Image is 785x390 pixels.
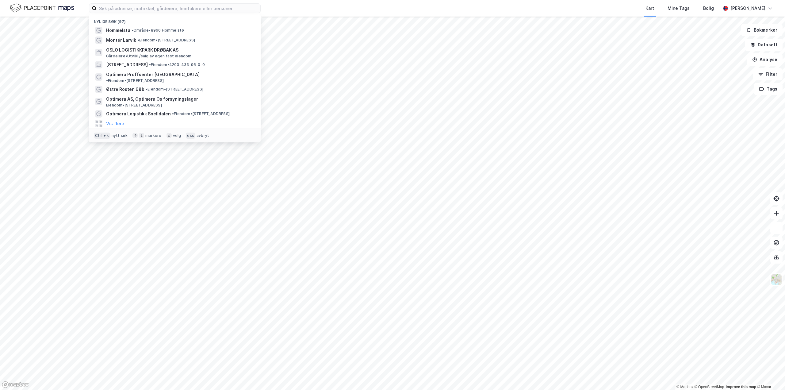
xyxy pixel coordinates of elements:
[106,78,108,83] span: •
[747,53,783,66] button: Analyse
[173,133,181,138] div: velg
[695,385,724,389] a: OpenStreetMap
[112,133,128,138] div: nytt søk
[754,361,785,390] div: Kontrollprogram for chat
[106,37,136,44] span: Montér Larvik
[106,110,171,118] span: Optimera Logistikk Snelldalen
[197,133,209,138] div: avbryt
[754,83,783,95] button: Tags
[10,3,74,14] img: logo.f888ab2527a4732fd821a326f86c7f29.svg
[172,111,230,116] span: Eiendom • [STREET_ADDRESS]
[771,274,782,285] img: Z
[106,27,130,34] span: Hommelstø
[97,4,260,13] input: Søk på adresse, matrikkel, gårdeiere, leietakere eller personer
[132,28,133,33] span: •
[149,62,205,67] span: Eiendom • 4203-433-96-0-0
[754,361,785,390] iframe: Chat Widget
[132,28,184,33] span: Område • 8960 Hommelstø
[106,54,192,59] span: Gårdeiere • Utvikl./salg av egen fast eiendom
[145,133,161,138] div: markere
[106,120,124,127] button: Vis flere
[106,78,164,83] span: Eiendom • [STREET_ADDRESS]
[106,86,144,93] span: Østre Rosten 68b
[106,95,253,103] span: Optimera AS, Optimera Os forsyningslager
[106,61,148,68] span: [STREET_ADDRESS]
[645,5,654,12] div: Kart
[106,46,253,54] span: OSLO LOGISTIKKPARK DRØBAK AS
[668,5,690,12] div: Mine Tags
[94,133,110,139] div: Ctrl + k
[186,133,195,139] div: esc
[726,385,756,389] a: Improve this map
[730,5,765,12] div: [PERSON_NAME]
[146,87,147,91] span: •
[106,71,200,78] span: Optimera Proffsenter [GEOGRAPHIC_DATA]
[137,38,139,42] span: •
[2,381,29,388] a: Mapbox homepage
[106,103,162,108] span: Eiendom • [STREET_ADDRESS]
[89,14,261,25] div: Nylige søk (97)
[137,38,195,43] span: Eiendom • [STREET_ADDRESS]
[753,68,783,80] button: Filter
[741,24,783,36] button: Bokmerker
[676,385,693,389] a: Mapbox
[172,111,174,116] span: •
[146,87,203,92] span: Eiendom • [STREET_ADDRESS]
[703,5,714,12] div: Bolig
[149,62,151,67] span: •
[745,39,783,51] button: Datasett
